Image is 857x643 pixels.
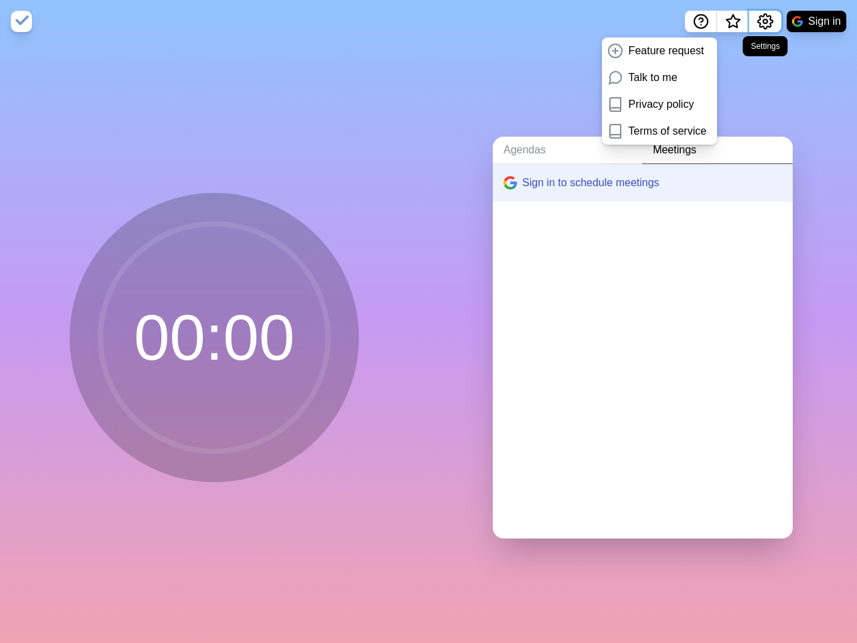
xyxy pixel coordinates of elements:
a: Feature request [602,38,717,64]
a: Meetings [642,137,793,164]
a: Agendas [493,137,642,164]
p: Terms of service [629,123,706,139]
p: Feature request [629,43,704,59]
p: Talk to me [629,70,678,86]
img: google logo [503,176,517,190]
button: What’s new [717,11,749,32]
button: Settings [749,11,781,32]
button: Help [685,11,717,32]
button: Sign in [787,11,846,32]
img: timeblocks logo [11,11,32,32]
p: Privacy policy [629,96,694,113]
button: Sign in to schedule meetings [493,164,793,202]
a: Privacy policy [602,91,717,118]
a: Terms of service [602,118,717,145]
img: google logo [792,16,803,27]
